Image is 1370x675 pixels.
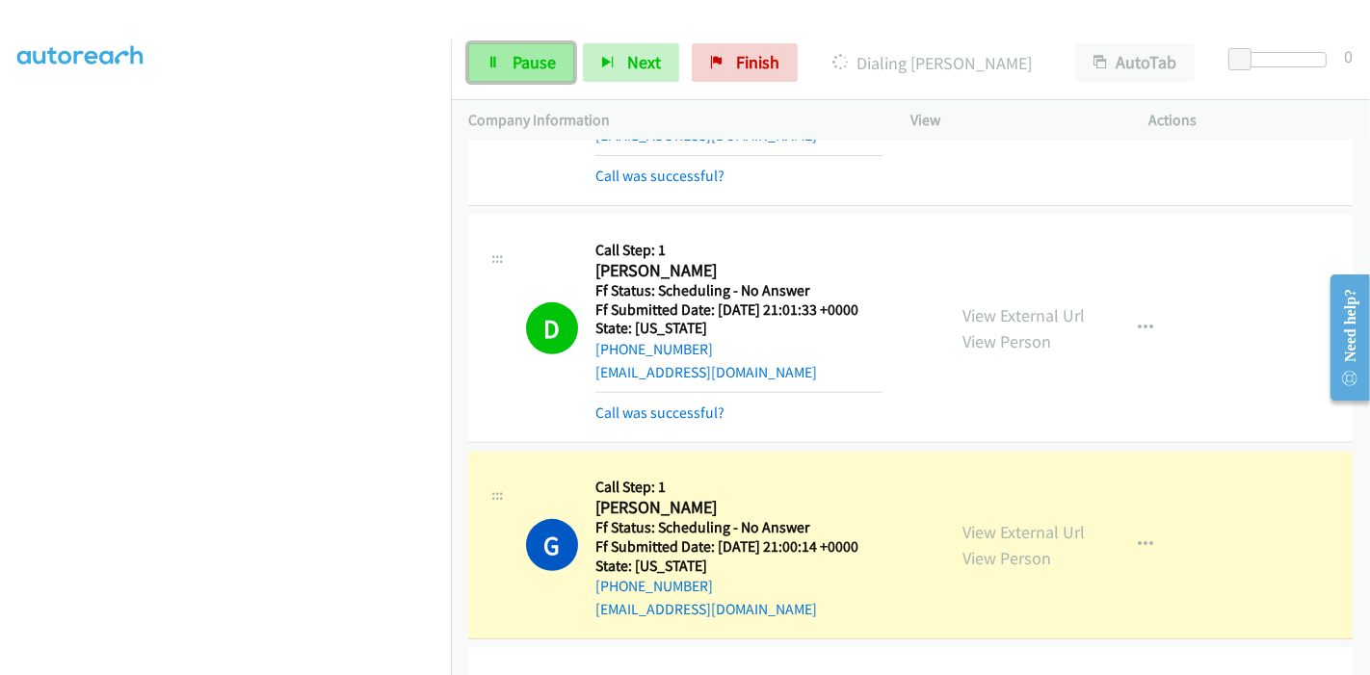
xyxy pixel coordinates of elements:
[595,340,713,358] a: [PHONE_NUMBER]
[627,51,661,73] span: Next
[595,319,883,338] h5: State: [US_STATE]
[595,260,883,282] h2: [PERSON_NAME]
[1149,109,1354,132] p: Actions
[1344,43,1353,69] div: 0
[962,330,1051,352] a: View Person
[962,304,1085,326] a: View External Url
[595,300,883,320] h5: Ff Submitted Date: [DATE] 21:01:33 +0000
[595,281,883,300] h5: Ff Status: Scheduling - No Answer
[1075,43,1195,82] button: AutoTab
[595,167,725,185] a: Call was successful?
[962,547,1051,569] a: View Person
[910,109,1115,132] p: View
[736,51,779,73] span: Finish
[595,557,883,576] h5: State: [US_STATE]
[595,600,817,618] a: [EMAIL_ADDRESS][DOMAIN_NAME]
[1315,261,1370,414] iframe: Resource Center
[692,43,798,82] a: Finish
[513,51,556,73] span: Pause
[595,126,817,144] a: [EMAIL_ADDRESS][DOMAIN_NAME]
[583,43,679,82] button: Next
[595,497,883,519] h2: [PERSON_NAME]
[526,519,578,571] h1: G
[595,537,883,557] h5: Ff Submitted Date: [DATE] 21:00:14 +0000
[468,109,876,132] p: Company Information
[1238,52,1327,67] div: Delay between calls (in seconds)
[468,43,574,82] a: Pause
[595,478,883,497] h5: Call Step: 1
[595,241,883,260] h5: Call Step: 1
[526,302,578,354] h1: D
[595,363,817,381] a: [EMAIL_ADDRESS][DOMAIN_NAME]
[595,403,725,422] a: Call was successful?
[595,577,713,595] a: [PHONE_NUMBER]
[824,50,1041,76] p: Dialing [PERSON_NAME]
[595,518,883,537] h5: Ff Status: Scheduling - No Answer
[962,521,1085,543] a: View External Url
